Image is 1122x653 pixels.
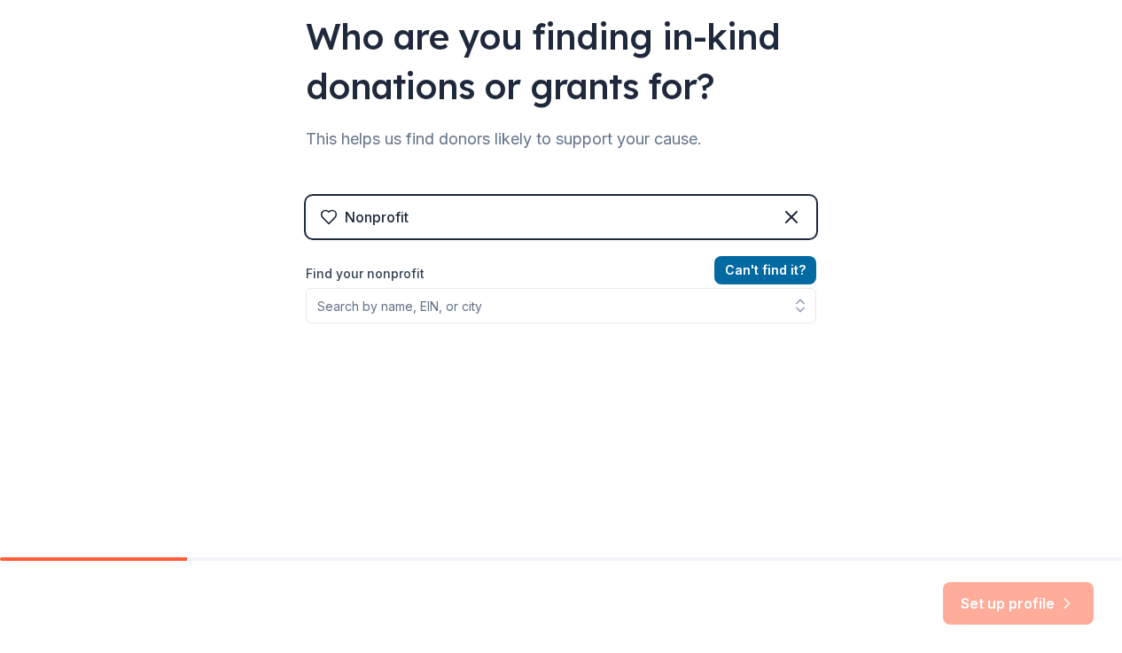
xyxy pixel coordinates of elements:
[306,12,816,111] div: Who are you finding in-kind donations or grants for?
[714,256,816,284] button: Can't find it?
[306,125,816,153] div: This helps us find donors likely to support your cause.
[345,206,409,228] div: Nonprofit
[306,263,816,284] label: Find your nonprofit
[306,288,816,323] input: Search by name, EIN, or city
